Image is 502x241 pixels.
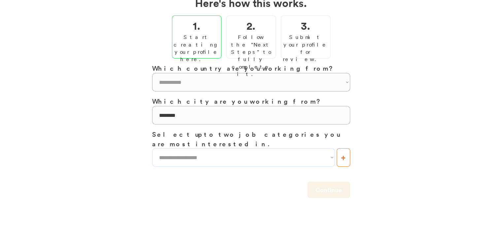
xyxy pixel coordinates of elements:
button: + [337,148,350,167]
div: Submit your profile for review. [283,33,328,63]
h3: Select up to two job categories you are most interested in. [152,129,350,148]
button: Continue [307,182,350,198]
h3: Which country are you working from? [152,63,350,73]
h2: 2. [247,17,255,33]
div: Follow the "Next Steps" to fully complete it. [228,33,274,78]
h2: 3. [301,17,310,33]
h2: 1. [193,17,200,33]
div: Start creating your profile here. [174,33,220,63]
h3: Which city are you working from? [152,96,350,106]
